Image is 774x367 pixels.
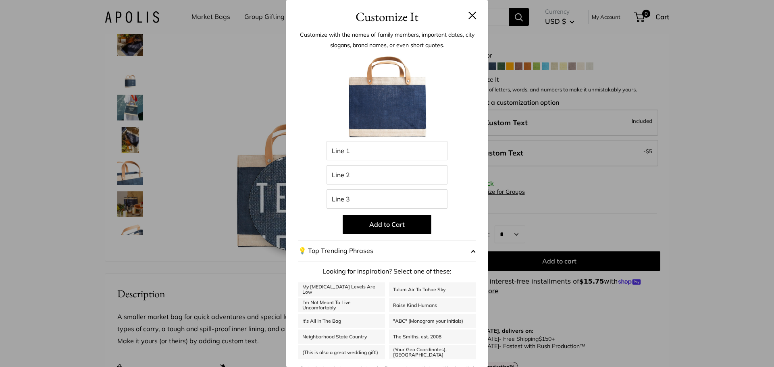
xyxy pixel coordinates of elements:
a: "ABC" (Monogram your initials) [389,314,476,328]
a: Tulum Air To Tahoe Sky [389,282,476,297]
p: Customize with the names of family members, important dates, city slogans, brand names, or even s... [298,29,476,50]
a: I'm Not Meant To Live Uncomfortably [298,298,385,312]
a: (This is also a great wedding gift!) [298,345,385,359]
a: The Smiths, est. 2008 [389,330,476,344]
a: It's All In The Bag [298,314,385,328]
a: My [MEDICAL_DATA] Levels Are Low [298,282,385,297]
a: Raise Kind Humans [389,298,476,312]
img: BlankForCustomizer_PMB_Navy.jpg [343,52,431,141]
h3: Customize It [298,7,476,26]
a: (Your Geo Coordinates), [GEOGRAPHIC_DATA] [389,345,476,359]
p: Looking for inspiration? Select one of these: [298,265,476,278]
a: Neighborhood State Country [298,330,385,344]
button: Add to Cart [343,215,431,234]
button: 💡 Top Trending Phrases [298,241,476,261]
